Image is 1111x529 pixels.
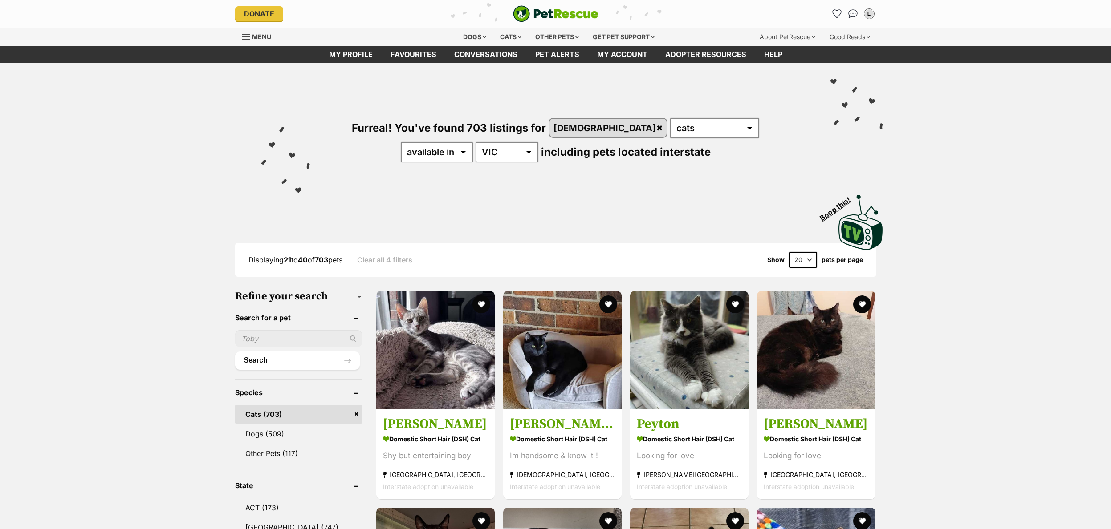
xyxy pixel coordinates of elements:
[726,295,744,313] button: favourite
[513,5,598,22] a: PetRescue
[630,409,749,499] a: Peyton Domestic Short Hair (DSH) Cat Looking for love [PERSON_NAME][GEOGRAPHIC_DATA], [GEOGRAPHIC...
[235,481,362,489] header: State
[242,28,277,44] a: Menu
[529,28,585,46] div: Other pets
[235,424,362,443] a: Dogs (509)
[853,295,871,313] button: favourite
[510,468,615,481] strong: [DEMOGRAPHIC_DATA], [GEOGRAPHIC_DATA]
[503,291,622,409] img: Bud Bud - Domestic Short Hair (DSH) Cat
[767,256,785,263] span: Show
[382,46,445,63] a: Favourites
[755,46,791,63] a: Help
[830,7,876,21] ul: Account quick links
[510,432,615,445] strong: Domestic Short Hair (DSH) Cat
[383,468,488,481] strong: [GEOGRAPHIC_DATA], [GEOGRAPHIC_DATA]
[753,28,822,46] div: About PetRescue
[494,28,528,46] div: Cats
[235,6,283,21] a: Donate
[586,28,661,46] div: Get pet support
[848,9,858,18] img: chat-41dd97257d64d25036548639549fe6c8038ab92f7586957e7f3b1b290dea8141.svg
[549,119,667,137] a: [DEMOGRAPHIC_DATA]
[510,416,615,432] h3: [PERSON_NAME] [PERSON_NAME]
[764,483,854,490] span: Interstate adoption unavailable
[823,28,876,46] div: Good Reads
[235,330,362,347] input: Toby
[865,9,874,18] div: L
[757,291,875,409] img: Luca - Domestic Short Hair (DSH) Cat
[637,483,727,490] span: Interstate adoption unavailable
[235,405,362,424] a: Cats (703)
[637,432,742,445] strong: Domestic Short Hair (DSH) Cat
[541,145,711,158] span: including pets located interstate
[637,416,742,432] h3: Peyton
[252,33,271,40] span: Menu
[457,28,492,46] div: Dogs
[764,450,869,462] div: Looking for love
[235,444,362,463] a: Other Pets (117)
[510,450,615,462] div: Im handsome & know it !
[383,416,488,432] h3: [PERSON_NAME]
[862,7,876,21] button: My account
[383,450,488,462] div: Shy but entertaining boy
[445,46,526,63] a: conversations
[526,46,588,63] a: Pet alerts
[830,7,844,21] a: Favourites
[376,409,495,499] a: [PERSON_NAME] Domestic Short Hair (DSH) Cat Shy but entertaining boy [GEOGRAPHIC_DATA], [GEOGRAPH...
[472,295,490,313] button: favourite
[764,432,869,445] strong: Domestic Short Hair (DSH) Cat
[838,195,883,250] img: PetRescue TV logo
[630,291,749,409] img: Peyton - Domestic Short Hair (DSH) Cat
[637,468,742,481] strong: [PERSON_NAME][GEOGRAPHIC_DATA], [GEOGRAPHIC_DATA]
[588,46,656,63] a: My account
[235,498,362,517] a: ACT (173)
[510,483,600,490] span: Interstate adoption unavailable
[599,295,617,313] button: favourite
[503,409,622,499] a: [PERSON_NAME] [PERSON_NAME] Domestic Short Hair (DSH) Cat Im handsome & know it ! [DEMOGRAPHIC_DA...
[656,46,755,63] a: Adopter resources
[284,255,291,264] strong: 21
[846,7,860,21] a: Conversations
[764,468,869,481] strong: [GEOGRAPHIC_DATA], [GEOGRAPHIC_DATA]
[637,450,742,462] div: Looking for love
[315,255,328,264] strong: 703
[357,256,412,264] a: Clear all 4 filters
[383,432,488,445] strong: Domestic Short Hair (DSH) Cat
[352,121,546,134] span: Furreal! You've found 703 listings for
[818,190,859,222] span: Boop this!
[513,5,598,22] img: logo-cat-932fe2b9b8326f06289b0f2fb663e598f794de774fb13d1741a6617ecf9a85b4.svg
[320,46,382,63] a: My profile
[235,351,360,369] button: Search
[235,290,362,303] h3: Refine your search
[764,416,869,432] h3: [PERSON_NAME]
[298,255,308,264] strong: 40
[248,255,342,264] span: Displaying to of pets
[235,314,362,322] header: Search for a pet
[235,388,362,396] header: Species
[376,291,495,409] img: Toby - Domestic Short Hair (DSH) Cat
[838,187,883,252] a: Boop this!
[383,483,473,490] span: Interstate adoption unavailable
[757,409,875,499] a: [PERSON_NAME] Domestic Short Hair (DSH) Cat Looking for love [GEOGRAPHIC_DATA], [GEOGRAPHIC_DATA]...
[822,256,863,263] label: pets per page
